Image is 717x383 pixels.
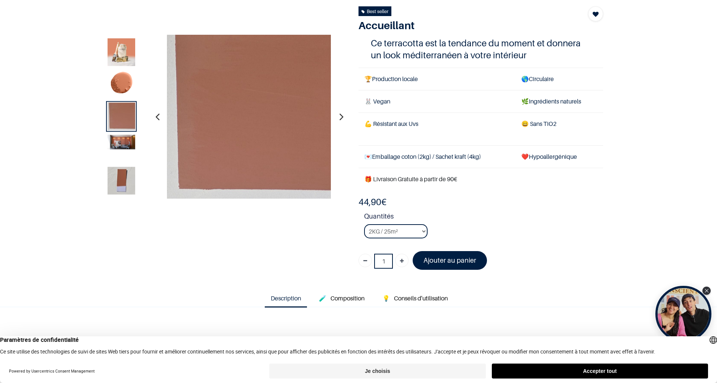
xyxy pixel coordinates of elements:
[588,6,603,21] button: Add to wishlist
[108,167,135,194] img: Product image
[515,68,603,90] td: Circulaire
[364,75,372,83] span: 🏆
[364,98,390,105] span: 🐰 Vegan
[521,120,533,127] span: 😄 S
[358,197,381,207] span: 44,90
[361,7,388,15] div: Best seller
[423,256,476,264] font: Ajouter au panier
[395,254,409,267] a: Ajouter
[515,90,603,113] td: Ingrédients naturels
[655,286,711,342] div: Open Tolstoy
[364,211,603,224] strong: Quantités
[108,38,135,66] img: Product image
[358,145,515,168] td: Emballage coton (2kg) / Sachet kraft (4kg)
[371,37,591,61] h4: Ce terracotta est la tendance du moment et donnera un look méditerranéen à votre intérieur
[319,294,326,302] span: 🧪
[108,135,135,149] img: Product image
[167,34,331,199] img: Product image
[413,251,487,269] a: Ajouter au panier
[655,286,711,342] div: Tolstoy bubble widget
[702,287,711,295] div: Close Tolstoy widget
[521,98,529,105] span: 🌿
[364,153,372,160] span: 💌
[521,75,529,83] span: 🌎
[358,19,567,32] h1: Accueillant
[655,286,711,342] div: Open Tolstoy widget
[358,254,372,267] a: Supprimer
[358,68,515,90] td: Production locale
[515,145,603,168] td: ❤️Hypoallergénique
[679,335,714,370] iframe: Tidio Chat
[271,294,301,302] span: Description
[108,70,135,98] img: Product image
[358,197,387,207] b: €
[394,294,448,302] span: Conseils d'utilisation
[382,294,390,302] span: 💡
[330,294,364,302] span: Composition
[108,102,135,130] img: Product image
[364,120,418,127] span: 💪 Résistant aux Uvs
[515,113,603,145] td: ans TiO2
[593,10,599,19] span: Add to wishlist
[364,175,457,183] font: 🎁 Livraison Gratuite à partir de 90€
